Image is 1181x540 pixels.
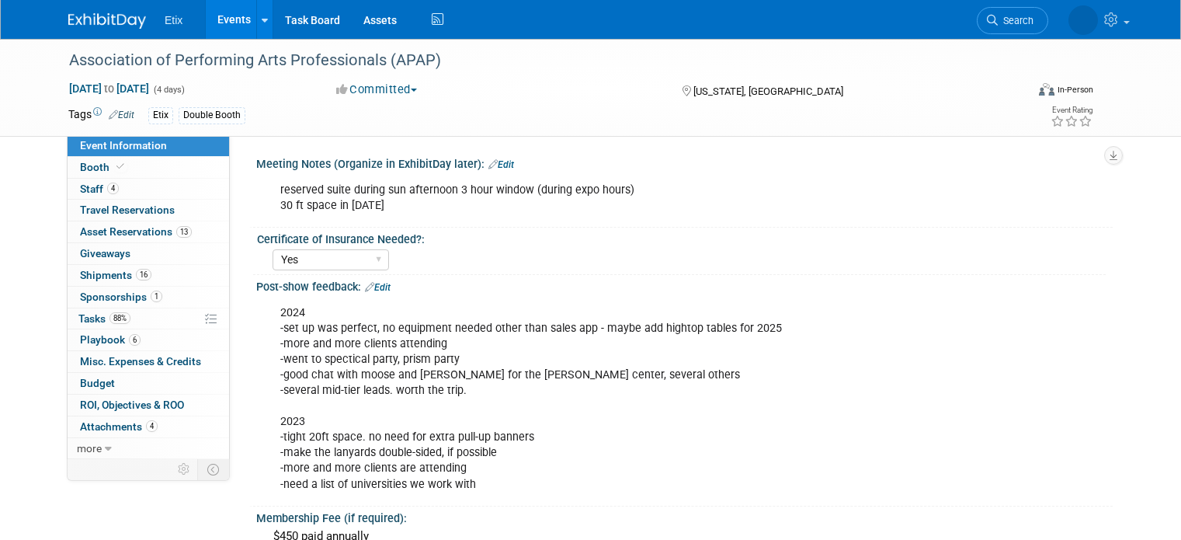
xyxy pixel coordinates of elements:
div: reserved suite during sun afternoon 3 hour window (during expo hours) 30 ft space in [DATE] [269,175,947,221]
a: Asset Reservations13 [68,221,229,242]
span: Sponsorships [80,291,162,303]
a: Edit [109,110,134,120]
span: [DATE] [DATE] [68,82,150,96]
span: Asset Reservations [80,225,192,238]
a: Shipments16 [68,265,229,286]
td: Tags [68,106,134,124]
div: Event Rating [1051,106,1092,114]
span: 6 [129,334,141,346]
span: 13 [176,226,192,238]
div: Event Format [942,81,1093,104]
a: Tasks88% [68,308,229,329]
td: Personalize Event Tab Strip [171,459,198,479]
span: 88% [109,312,130,324]
a: Search [977,7,1048,34]
div: Association of Performing Arts Professionals (APAP) [64,47,1006,75]
span: 4 [107,183,119,194]
span: Budget [80,377,115,389]
td: Toggle Event Tabs [198,459,230,479]
span: (4 days) [152,85,185,95]
span: ROI, Objectives & ROO [80,399,184,411]
span: Shipments [80,269,151,281]
span: Event Information [80,139,167,152]
span: more [77,442,102,455]
a: Staff4 [68,179,229,200]
span: Tasks [78,312,130,325]
img: Format-Inperson.png [1039,83,1054,96]
div: Etix [148,107,173,124]
a: Playbook6 [68,329,229,350]
span: Search [998,15,1033,26]
span: 1 [151,291,162,302]
i: Booth reservation complete [116,162,124,171]
a: Edit [365,282,391,293]
div: 2024 -set up was perfect, no equipment needed other than sales app - maybe add hightop tables for... [269,298,947,500]
a: more [68,438,229,459]
a: ROI, Objectives & ROO [68,395,229,416]
span: 4 [146,420,158,432]
div: Post-show feedback: [256,275,1113,295]
img: ExhibitDay [68,13,146,29]
div: Membership Fee (if required): [256,507,1113,526]
a: Attachments4 [68,416,229,437]
div: Meeting Notes (Organize in ExhibitDay later): [256,152,1113,172]
a: Giveaways [68,243,229,264]
span: 16 [136,269,151,280]
button: Committed [331,82,423,98]
a: Booth [68,157,229,178]
span: Etix [165,14,182,26]
span: Staff [80,183,119,195]
span: to [102,82,116,95]
span: Misc. Expenses & Credits [80,355,201,368]
a: Misc. Expenses & Credits [68,351,229,372]
a: Travel Reservations [68,200,229,221]
span: Playbook [80,333,141,346]
a: Event Information [68,135,229,156]
a: Budget [68,373,229,394]
div: Certificate of Insurance Needed?: [257,228,1106,247]
a: Sponsorships1 [68,287,229,308]
img: Rob Daviero [1068,5,1098,35]
span: Giveaways [80,247,130,260]
span: Attachments [80,420,158,433]
div: Double Booth [179,107,245,124]
div: In-Person [1057,84,1093,96]
span: Booth [80,161,127,173]
span: [US_STATE], [GEOGRAPHIC_DATA] [693,85,843,97]
span: Travel Reservations [80,204,175,216]
a: Edit [488,159,514,170]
